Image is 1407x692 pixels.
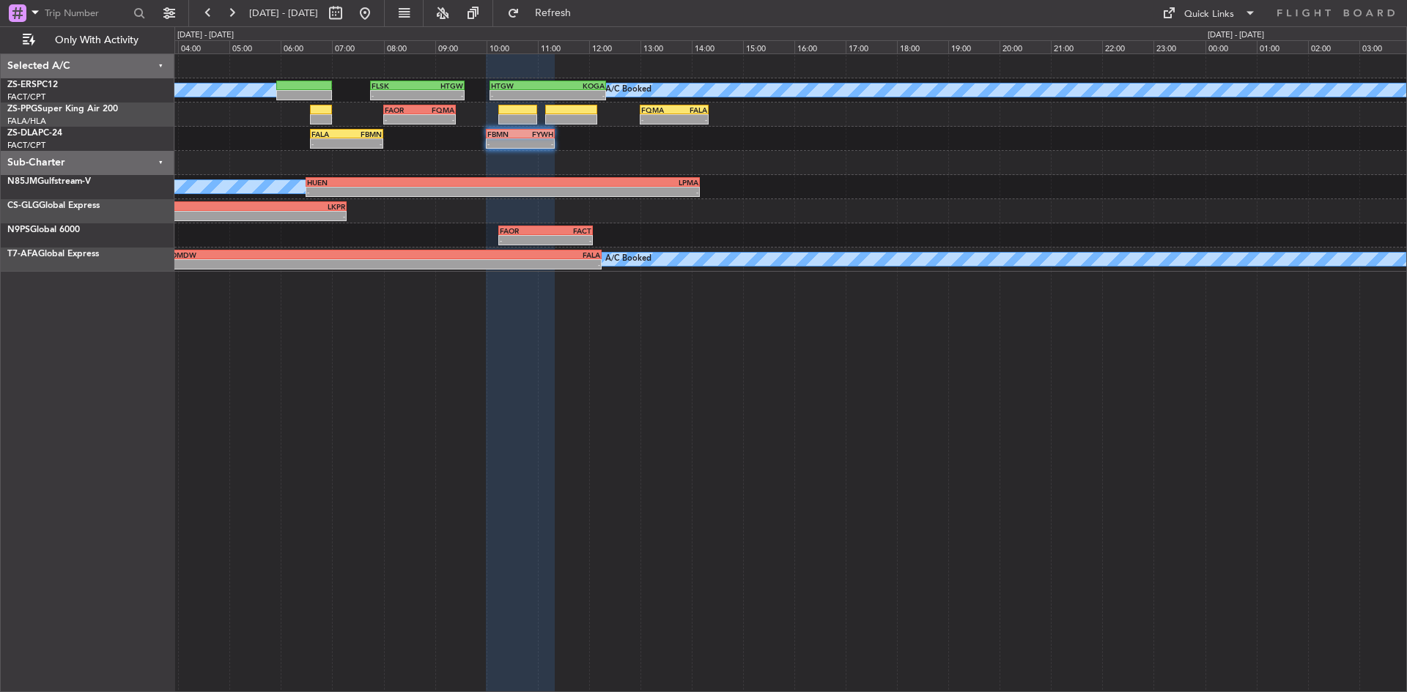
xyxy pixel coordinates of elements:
[503,187,698,196] div: -
[347,130,382,138] div: FBMN
[385,250,600,259] div: FALA
[419,105,454,114] div: FQMA
[501,1,588,25] button: Refresh
[546,236,591,245] div: -
[332,40,383,53] div: 07:00
[1257,40,1308,53] div: 01:00
[249,7,318,20] span: [DATE] - [DATE]
[743,40,794,53] div: 15:00
[641,105,674,114] div: FQMA
[674,105,707,114] div: FALA
[385,105,420,114] div: FAOR
[45,2,129,24] input: Trip Number
[1308,40,1359,53] div: 02:00
[7,250,38,258] span: T7-AFA
[7,177,91,186] a: N85JMGulfstream-V
[520,130,553,138] div: FYWH
[7,250,99,258] a: T7-AFAGlobal Express
[7,201,39,210] span: CS-GLG
[385,260,600,269] div: -
[178,40,229,53] div: 04:00
[7,140,45,151] a: FACT/CPT
[7,201,100,210] a: CS-GLGGlobal Express
[372,91,417,100] div: -
[548,81,605,90] div: KOGA
[307,178,503,187] div: HUEN
[7,226,80,234] a: N9PSGlobal 6000
[281,40,332,53] div: 06:00
[605,79,651,101] div: A/C Booked
[385,115,420,124] div: -
[229,40,281,53] div: 05:00
[487,139,520,148] div: -
[487,130,520,138] div: FBMN
[7,92,45,103] a: FACT/CPT
[7,116,46,127] a: FALA/HLA
[171,250,385,259] div: OMDW
[1153,40,1205,53] div: 23:00
[7,177,37,186] span: N85JM
[520,139,553,148] div: -
[548,91,605,100] div: -
[538,40,589,53] div: 11:00
[307,187,503,196] div: -
[491,91,547,100] div: -
[7,81,58,89] a: ZS-ERSPC12
[1208,29,1264,42] div: [DATE] - [DATE]
[641,115,674,124] div: -
[500,236,545,245] div: -
[311,139,347,148] div: -
[417,91,462,100] div: -
[589,40,640,53] div: 12:00
[674,115,707,124] div: -
[794,40,846,53] div: 16:00
[435,40,487,53] div: 09:00
[503,178,698,187] div: LPMA
[56,202,345,211] div: LKPR
[7,129,62,138] a: ZS-DLAPC-24
[347,139,382,148] div: -
[605,248,651,270] div: A/C Booked
[1000,40,1051,53] div: 20:00
[419,115,454,124] div: -
[1051,40,1102,53] div: 21:00
[692,40,743,53] div: 14:00
[546,226,591,235] div: FACT
[1205,40,1257,53] div: 00:00
[38,35,155,45] span: Only With Activity
[500,226,545,235] div: FAOR
[948,40,1000,53] div: 19:00
[7,105,37,114] span: ZS-PPG
[491,81,547,90] div: HTGW
[384,40,435,53] div: 08:00
[7,105,118,114] a: ZS-PPGSuper King Air 200
[7,226,30,234] span: N9PS
[846,40,897,53] div: 17:00
[522,8,584,18] span: Refresh
[7,81,37,89] span: ZS-ERS
[372,81,417,90] div: FLSK
[177,29,234,42] div: [DATE] - [DATE]
[1102,40,1153,53] div: 22:00
[171,260,385,269] div: -
[56,212,345,220] div: -
[897,40,948,53] div: 18:00
[311,130,347,138] div: FALA
[7,129,38,138] span: ZS-DLA
[417,81,462,90] div: HTGW
[640,40,692,53] div: 13:00
[487,40,538,53] div: 10:00
[16,29,159,52] button: Only With Activity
